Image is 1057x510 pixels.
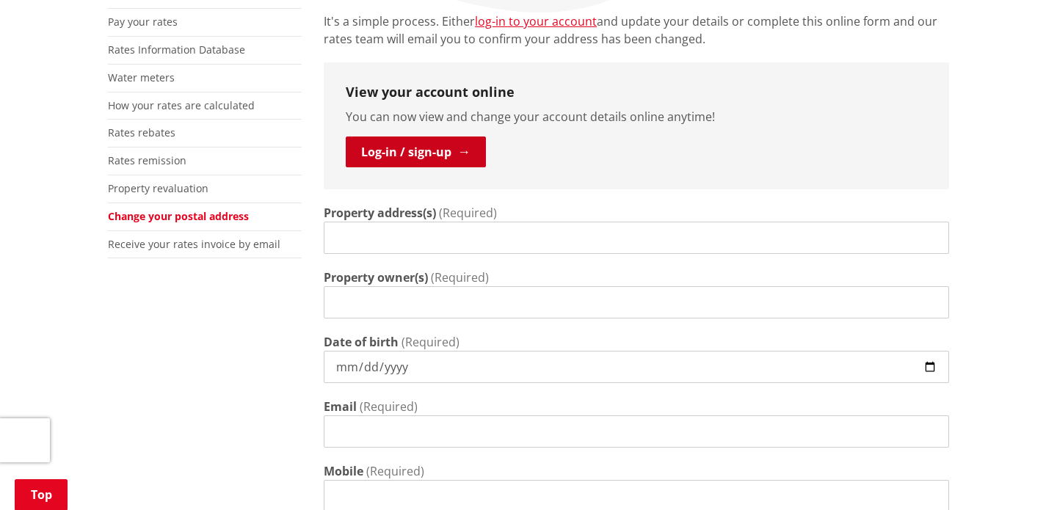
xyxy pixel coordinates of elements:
label: Email [324,398,357,415]
iframe: Messenger Launcher [989,448,1042,501]
a: Rates remission [108,153,186,167]
a: Property revaluation [108,181,208,195]
a: Receive your rates invoice by email [108,237,280,251]
label: Property address(s) [324,204,436,222]
a: Water meters [108,70,175,84]
a: Pay your rates [108,15,178,29]
span: (Required) [439,205,497,221]
p: It's a simple process. Either and update your details or complete this online form and our rates ... [324,12,949,48]
a: Top [15,479,68,510]
a: Rates rebates [108,125,175,139]
a: Log-in / sign-up [346,136,486,167]
span: (Required) [431,269,489,285]
p: You can now view and change your account details online anytime! [346,108,927,125]
label: Date of birth [324,333,399,351]
a: Rates Information Database [108,43,245,57]
a: Change your postal address [108,209,249,223]
span: (Required) [402,334,460,350]
a: How your rates are calculated [108,98,255,112]
span: (Required) [366,463,424,479]
h3: View your account online [346,84,927,101]
a: log-in to your account [475,13,597,29]
span: (Required) [360,398,418,415]
label: Mobile [324,462,363,480]
label: Property owner(s) [324,269,428,286]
